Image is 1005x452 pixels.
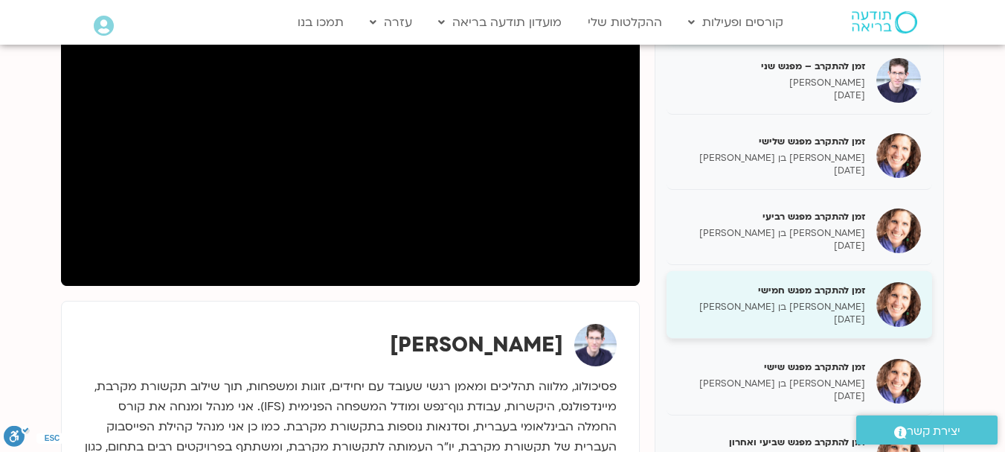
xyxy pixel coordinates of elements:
h5: זמן להתקרב מפגש שלישי [678,135,865,148]
h5: זמן להתקרב – מפגש שני [678,60,865,73]
p: [DATE] [678,240,865,252]
span: יצירת קשר [907,421,960,442]
a: עזרה [362,8,420,36]
img: זמן להתקרב – מפגש שני [876,58,921,103]
a: ההקלטות שלי [580,8,670,36]
p: [PERSON_NAME] בן [PERSON_NAME] [678,152,865,165]
a: קורסים ופעילות [681,8,791,36]
img: ערן טייכר [574,324,617,366]
img: זמן להתקרב מפגש שלישי [876,133,921,178]
img: זמן להתקרב מפגש חמישי [876,282,921,327]
a: מועדון תודעה בריאה [431,8,569,36]
h5: זמן להתקרב מפגש שישי [678,360,865,374]
p: [PERSON_NAME] בן [PERSON_NAME] [678,227,865,240]
img: תודעה בריאה [852,11,917,34]
a: יצירת קשר [856,416,998,445]
h5: זמן להתקרב מפגש חמישי [678,284,865,297]
img: זמן להתקרב מפגש שישי [876,359,921,404]
p: [PERSON_NAME] [678,77,865,89]
p: [DATE] [678,165,865,177]
p: [PERSON_NAME] בן [PERSON_NAME] [678,378,865,390]
h5: זמן להתקרב מפגש שביעי ואחרון [678,436,865,449]
h5: זמן להתקרב מפגש רביעי [678,210,865,223]
p: [PERSON_NAME] בן [PERSON_NAME] [678,301,865,313]
strong: [PERSON_NAME] [390,331,563,359]
img: זמן להתקרב מפגש רביעי [876,209,921,253]
a: תמכו בנו [290,8,351,36]
p: [DATE] [678,313,865,326]
p: [DATE] [678,89,865,102]
p: [DATE] [678,390,865,403]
